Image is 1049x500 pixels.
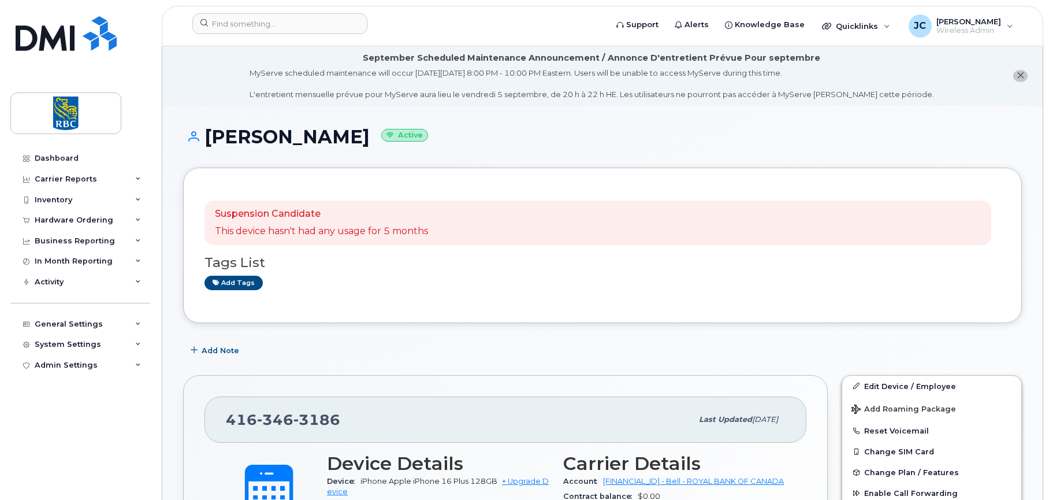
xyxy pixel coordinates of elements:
[183,340,249,361] button: Add Note
[327,477,360,486] span: Device
[842,420,1021,441] button: Reset Voicemail
[202,345,239,356] span: Add Note
[603,477,784,486] a: [FINANCIAL_ID] - Bell - ROYAL BANK OF CANADA
[360,477,497,486] span: iPhone Apple iPhone 16 Plus 128GB
[864,489,958,498] span: Enable Call Forwarding
[250,68,934,100] div: MyServe scheduled maintenance will occur [DATE][DATE] 8:00 PM - 10:00 PM Eastern. Users will be u...
[1013,70,1028,82] button: close notification
[851,405,956,416] span: Add Roaming Package
[563,453,786,474] h3: Carrier Details
[864,468,959,477] span: Change Plan / Features
[183,127,1022,147] h1: [PERSON_NAME]
[226,411,340,428] span: 416
[842,462,1021,483] button: Change Plan / Features
[327,453,549,474] h3: Device Details
[204,255,1000,270] h3: Tags List
[293,411,340,428] span: 3186
[842,397,1021,420] button: Add Roaming Package
[563,477,603,486] span: Account
[215,208,428,221] p: Suspension Candidate
[257,411,293,428] span: 346
[842,441,1021,462] button: Change SIM Card
[752,415,778,424] span: [DATE]
[204,276,263,290] a: Add tags
[699,415,752,424] span: Last updated
[842,376,1021,397] a: Edit Device / Employee
[381,129,428,142] small: Active
[363,52,820,64] div: September Scheduled Maintenance Announcement / Annonce D'entretient Prévue Pour septembre
[215,225,428,238] p: This device hasn't had any usage for 5 months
